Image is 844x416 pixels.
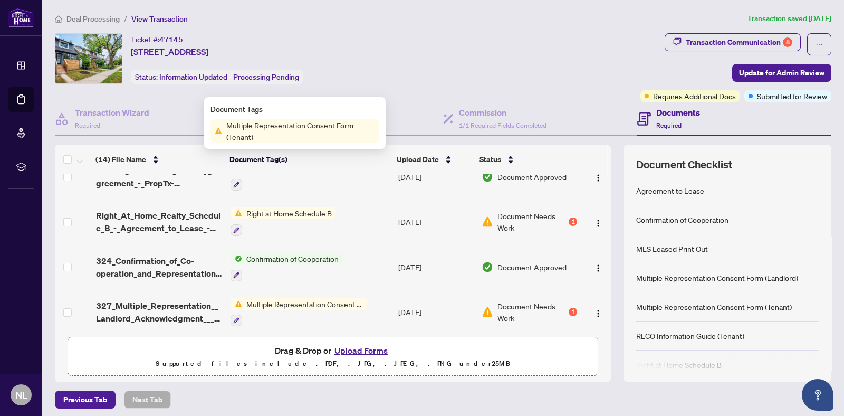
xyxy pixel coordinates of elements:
[392,145,475,174] th: Upload Date
[497,171,567,183] span: Document Approved
[397,154,439,165] span: Upload Date
[231,298,367,327] button: Status IconMultiple Representation Consent Form (Landlord)
[569,218,577,226] div: 1
[802,379,833,411] button: Open asap
[231,207,242,219] img: Status Icon
[757,90,827,102] span: Submitted for Review
[91,145,225,174] th: (14) File Name
[732,64,831,82] button: Update for Admin Review
[131,45,208,58] span: [STREET_ADDRESS]
[96,254,222,280] span: 324_Confirmation_of_Co-operation_and_Representation_-_Tenant_Landlord_-_PropTx-[PERSON_NAME].pdf
[656,106,700,119] h4: Documents
[222,119,379,143] span: Multiple Representation Consent Form (Tenant)
[131,14,188,24] span: View Transaction
[590,304,607,320] button: Logo
[636,243,708,254] div: MLS Leased Print Out
[159,72,299,82] span: Information Updated - Processing Pending
[242,298,367,310] span: Multiple Representation Consent Form (Landlord)
[275,344,391,357] span: Drag & Drop or
[210,125,222,137] img: Status Icon
[686,34,792,51] div: Transaction Communication
[394,154,477,200] td: [DATE]
[497,300,567,324] span: Document Needs Work
[131,70,303,84] div: Status:
[66,14,120,24] span: Deal Processing
[653,90,736,102] span: Requires Additional Docs
[636,301,792,313] div: Multiple Representation Consent Form (Tenant)
[15,387,27,402] span: NL
[594,174,602,182] img: Logo
[656,121,682,129] span: Required
[739,64,824,81] span: Update for Admin Review
[497,210,567,233] span: Document Needs Work
[231,163,356,191] button: Status IconResidential Tenancy Agreement
[459,121,546,129] span: 1/1 Required Fields Completed
[96,209,222,234] span: Right_At_Home_Realty_Schedule_B_-_Agreement_to_Lease_-_Residential__5_.pdf
[482,171,493,183] img: Document Status
[242,207,336,219] span: Right at Home Schedule B
[96,299,222,325] span: 327_Multiple_Representation__Landlord_Acknowledgment___Consent_Disclosure_-_PropTx-[PERSON_NAME].pdf
[636,330,744,342] div: RECO Information Guide (Tenant)
[590,213,607,230] button: Logo
[482,306,493,318] img: Document Status
[231,253,242,264] img: Status Icon
[225,145,392,174] th: Document Tag(s)
[594,264,602,272] img: Logo
[231,207,336,236] button: Status IconRight at Home Schedule B
[482,216,493,228] img: Document Status
[75,121,100,129] span: Required
[665,33,801,51] button: Transaction Communication8
[636,272,798,283] div: Multiple Representation Consent Form (Landlord)
[124,391,171,409] button: Next Tab
[479,154,501,165] span: Status
[590,259,607,276] button: Logo
[816,41,823,48] span: ellipsis
[55,34,122,83] img: IMG-E12293083_1.jpg
[394,244,477,290] td: [DATE]
[394,199,477,244] td: [DATE]
[242,253,343,264] span: Confirmation of Cooperation
[590,168,607,185] button: Logo
[63,391,107,408] span: Previous Tab
[497,261,567,273] span: Document Approved
[55,391,116,409] button: Previous Tab
[95,154,146,165] span: (14) File Name
[636,185,704,196] div: Agreement to Lease
[75,106,149,119] h4: Transaction Wizard
[459,106,546,119] h4: Commission
[55,15,62,23] span: home
[231,253,343,281] button: Status IconConfirmation of Cooperation
[74,357,591,370] p: Supported files include .PDF, .JPG, .JPEG, .PNG under 25 MB
[594,219,602,228] img: Logo
[636,214,728,225] div: Confirmation of Cooperation
[783,37,792,47] div: 8
[747,13,831,25] article: Transaction saved [DATE]
[159,35,183,44] span: 47145
[8,8,34,27] img: logo
[131,33,183,45] div: Ticket #:
[569,308,577,316] div: 1
[96,164,222,190] span: Ontario_Residential_Tenancy_Agreement_-_PropTx-[PERSON_NAME].pdf
[68,337,598,376] span: Drag & Drop orUpload FormsSupported files include .PDF, .JPG, .JPEG, .PNG under25MB
[482,261,493,273] img: Document Status
[394,290,477,335] td: [DATE]
[594,309,602,318] img: Logo
[231,298,242,310] img: Status Icon
[475,145,579,174] th: Status
[124,13,127,25] li: /
[210,103,379,115] div: Document Tags
[636,157,732,172] span: Document Checklist
[331,344,391,357] button: Upload Forms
